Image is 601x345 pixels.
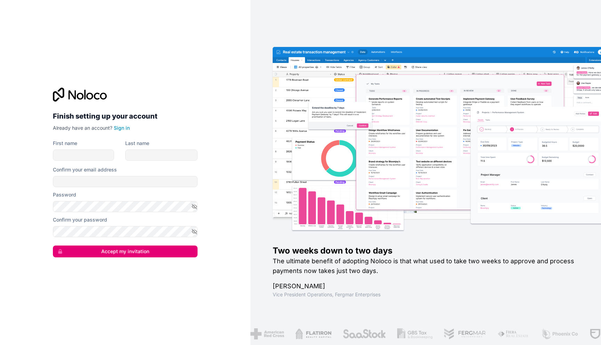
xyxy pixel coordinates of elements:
[53,125,112,131] span: Already have an account?
[53,246,198,257] button: Accept my invitation
[273,245,579,256] h1: Two weeks down to two days
[53,110,198,122] h2: Finish setting up your account
[53,216,107,223] label: Confirm your password
[273,256,579,276] h2: The ultimate benefit of adopting Noloco is that what used to take two weeks to approve and proces...
[442,328,484,339] img: /assets/fergmar-CudnrXN5.png
[539,328,577,339] img: /assets/phoenix-BREaitsQ.png
[53,140,77,147] label: First name
[294,328,330,339] img: /assets/flatiron-C8eUkumj.png
[125,140,149,147] label: Last name
[53,191,76,198] label: Password
[249,328,282,339] img: /assets/american-red-cross-BAupjrZR.png
[53,176,198,187] input: Email address
[273,291,579,298] h1: Vice President Operations , Fergmar Enterprises
[53,201,198,212] input: Password
[341,328,385,339] img: /assets/saastock-C6Zbiodz.png
[395,328,431,339] img: /assets/gbstax-C-GtDUiK.png
[53,226,198,237] input: Confirm password
[53,150,114,161] input: given-name
[495,328,528,339] img: /assets/fiera-fwj2N5v4.png
[114,125,130,131] a: Sign in
[273,281,579,291] h1: [PERSON_NAME]
[53,166,117,173] label: Confirm your email address
[125,150,198,161] input: family-name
